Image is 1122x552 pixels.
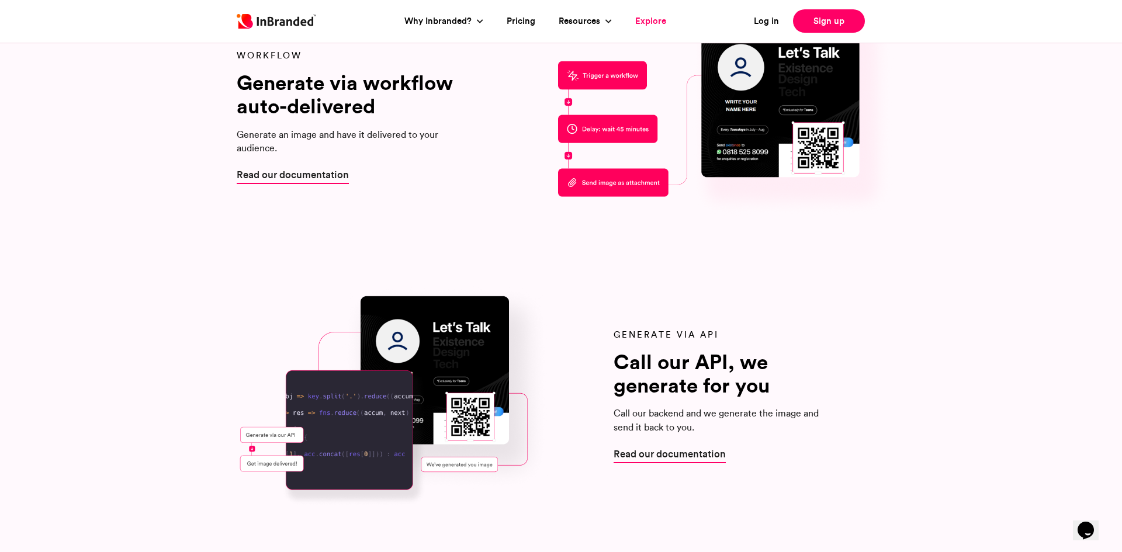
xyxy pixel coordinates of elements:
[614,328,894,341] p: GENERATE VIA API
[614,446,726,461] a: Read our documentation
[614,407,836,434] p: Call our backend and we generate the image and send it back to you.
[614,350,836,398] h6: Call our API, we generate for you
[237,14,316,29] img: Inbranded
[237,167,349,182] a: Read our documentation
[793,9,865,33] a: Sign up
[507,15,535,28] a: Pricing
[237,128,459,155] p: Generate an image and have it delivered to your audience.
[237,49,497,62] p: Workflow
[404,15,475,28] a: Why Inbranded?
[754,15,779,28] a: Log in
[237,71,459,119] h6: Generate via workflow auto-delivered
[559,15,603,28] a: Resources
[635,15,666,28] a: Explore
[1073,505,1110,540] iframe: chat widget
